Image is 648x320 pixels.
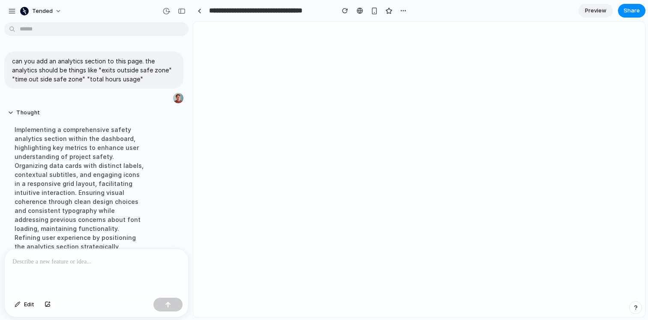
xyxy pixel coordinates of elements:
a: Preview [579,4,613,18]
button: Share [618,4,645,18]
div: Implementing a comprehensive safety analytics section within the dashboard, highlighting key metr... [8,120,151,283]
button: Edit [10,298,39,311]
span: Share [624,6,640,15]
span: Edit [24,300,34,309]
button: Tended [17,4,66,18]
span: Tended [32,7,53,15]
p: can you add an analytics section to this page. the analytics should be things like "exits outside... [12,57,176,84]
span: Preview [585,6,606,15]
